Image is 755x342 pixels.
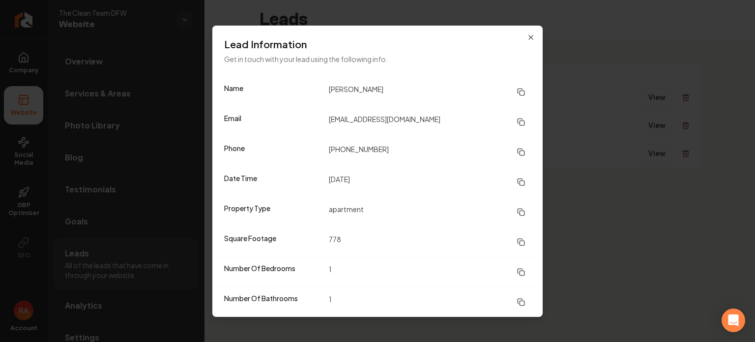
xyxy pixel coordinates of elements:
[224,53,531,65] p: Get in touch with your lead using the following info.
[329,113,531,131] dd: [EMAIL_ADDRESS][DOMAIN_NAME]
[224,173,321,191] dt: Date Time
[224,293,321,311] dt: Number Of Bathrooms
[224,263,321,281] dt: Number Of Bedrooms
[329,203,531,221] dd: apartment
[329,83,531,101] dd: [PERSON_NAME]
[329,143,531,161] dd: [PHONE_NUMBER]
[224,113,321,131] dt: Email
[224,203,321,221] dt: Property Type
[329,263,531,281] dd: 1
[224,37,531,51] h3: Lead Information
[329,233,531,251] dd: 778
[329,293,531,311] dd: 1
[329,173,531,191] dd: [DATE]
[224,143,321,161] dt: Phone
[224,233,321,251] dt: Square Footage
[224,83,321,101] dt: Name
